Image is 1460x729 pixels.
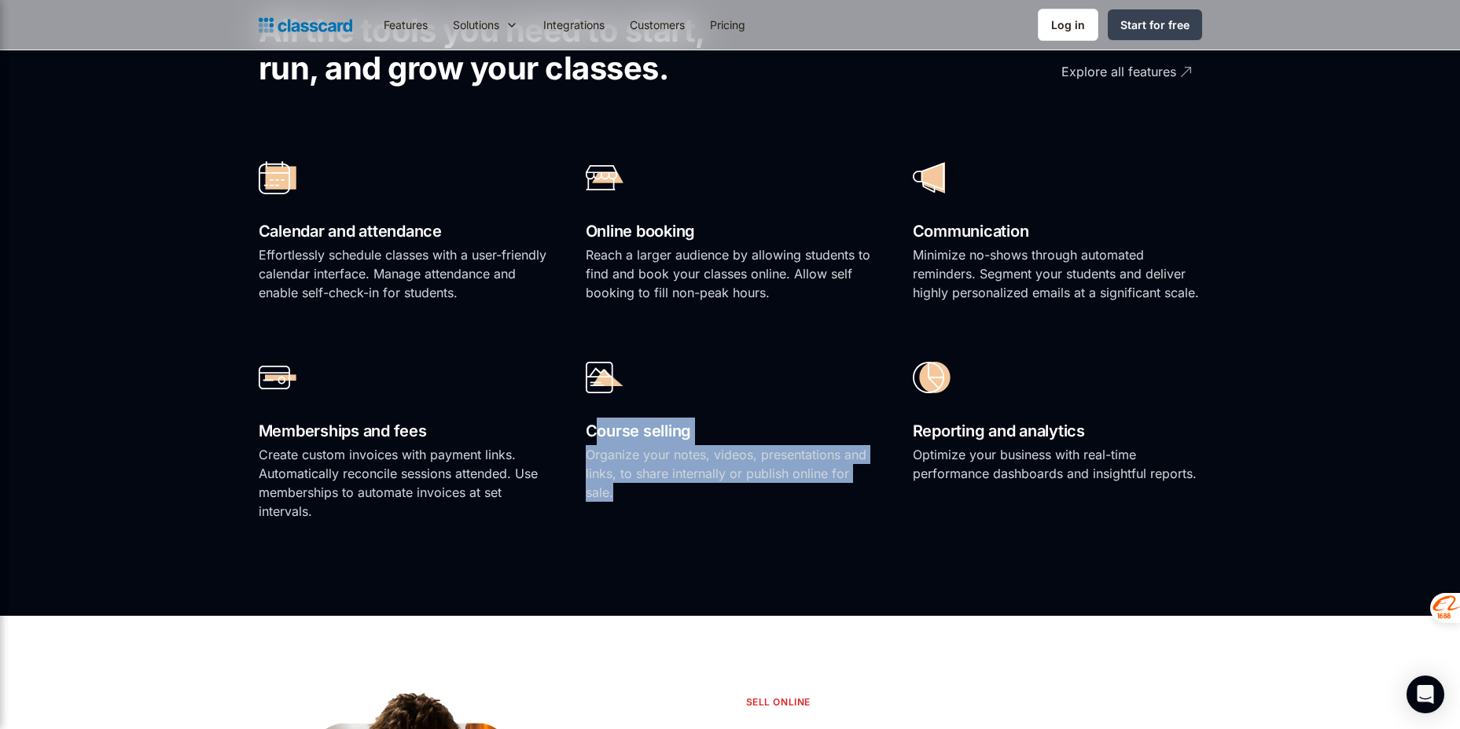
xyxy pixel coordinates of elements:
[1120,17,1190,33] div: Start for free
[531,7,617,42] a: Integrations
[913,218,1202,245] h2: Communication
[1051,17,1085,33] div: Log in
[617,7,697,42] a: Customers
[259,245,548,302] p: Effortlessly schedule classes with a user-friendly calendar interface. Manage attendance and enab...
[1038,9,1098,41] a: Log in
[586,218,875,245] h2: Online booking
[371,7,440,42] a: Features
[586,445,875,502] p: Organize your notes, videos, presentations and links, to share internally or publish online for s...
[1061,50,1176,81] div: Explore all features
[913,245,1202,302] p: Minimize no-shows through automated reminders. Segment your students and deliver highly personali...
[586,245,875,302] p: Reach a larger audience by allowing students to find and book your classes online. Allow self boo...
[259,14,352,36] a: home
[1108,9,1202,40] a: Start for free
[913,418,1202,445] h2: Reporting and analytics
[440,7,531,42] div: Solutions
[259,418,548,445] h2: Memberships and fees
[259,445,548,521] p: Create custom invoices with payment links. Automatically reconcile sessions attended. Use members...
[697,7,758,42] a: Pricing
[453,17,499,33] div: Solutions
[974,50,1194,94] a: Explore all features
[913,445,1202,483] p: Optimize your business with real-time performance dashboards and insightful reports.
[259,218,548,245] h2: Calendar and attendance
[586,418,875,445] h2: Course selling
[1407,676,1444,713] div: Open Intercom Messenger
[746,694,811,709] p: sell online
